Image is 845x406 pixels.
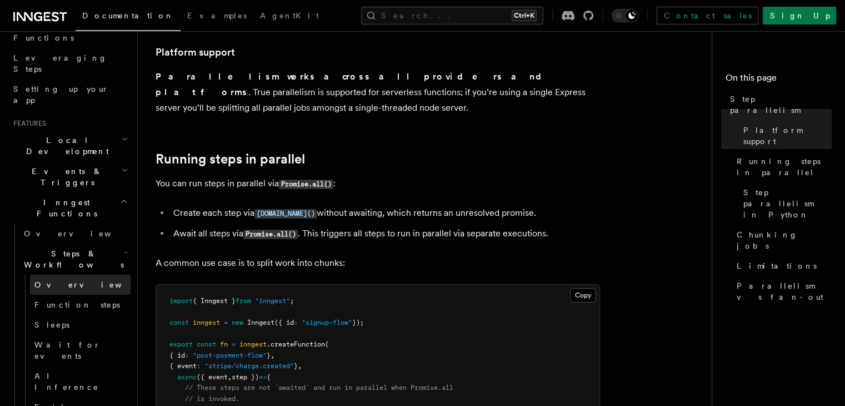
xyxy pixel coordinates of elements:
[76,3,181,31] a: Documentation
[30,295,131,315] a: Function steps
[259,373,267,381] span: =>
[34,340,101,360] span: Wait for events
[30,366,131,397] a: AI Inference
[24,229,138,238] span: Overview
[204,362,294,370] span: "stripe/charge.created"
[220,340,228,348] span: fn
[657,7,758,24] a: Contact sales
[352,319,364,326] span: });
[156,151,305,167] a: Running steps in parallel
[737,229,832,251] span: Chunking jobs
[274,319,294,326] span: ({ id
[19,224,131,244] a: Overview
[739,182,832,225] a: Step parallelism in Python
[267,340,325,348] span: .createFunction
[253,3,326,30] a: AgentKit
[193,351,267,359] span: "post-payment-flow"
[737,156,832,178] span: Running steps in parallel
[726,89,832,120] a: Step parallelism
[13,53,107,73] span: Leveraging Steps
[193,297,236,305] span: { Inngest }
[232,319,243,326] span: new
[156,69,600,116] p: . True parallelism is supported for serverless functions; if you’re using a single Express server...
[169,351,185,359] span: { id
[9,79,131,110] a: Setting up your app
[30,275,131,295] a: Overview
[243,230,298,239] code: Promise.all()
[361,7,543,24] button: Search...Ctrl+K
[9,130,131,161] button: Local Development
[232,340,236,348] span: =
[9,17,131,48] a: Your first Functions
[181,3,253,30] a: Examples
[34,280,149,289] span: Overview
[570,288,596,303] button: Copy
[170,226,600,242] li: Await all steps via . This triggers all steps to run in parallel via separate executions.
[236,297,251,305] span: from
[30,335,131,366] a: Wait for events
[255,297,290,305] span: "inngest"
[13,85,109,105] span: Setting up your app
[169,340,193,348] span: export
[156,176,600,192] p: You can run steps in parallel via :
[254,209,317,219] code: [DOMAIN_NAME]()
[34,300,120,309] span: Function steps
[743,187,832,220] span: Step parallelism in Python
[239,340,267,348] span: inngest
[302,319,352,326] span: "signup-flow"
[197,340,216,348] span: const
[737,260,817,271] span: Limitations
[34,320,69,329] span: Sleeps
[260,11,319,20] span: AgentKit
[30,315,131,335] a: Sleeps
[156,44,235,60] a: Platform support
[9,192,131,224] button: Inngest Functions
[512,10,537,21] kbd: Ctrl+K
[193,319,220,326] span: inngest
[294,319,298,326] span: :
[325,340,329,348] span: (
[737,280,832,303] span: Parallelism vs fan-out
[743,125,832,147] span: Platform support
[169,319,189,326] span: const
[156,71,551,97] strong: Parallelism works across all providers and platforms
[19,248,124,270] span: Steps & Workflows
[9,135,121,157] span: Local Development
[19,244,131,275] button: Steps & Workflows
[9,161,131,192] button: Events & Triggers
[156,255,600,271] p: A common use case is to split work into chunks:
[169,362,197,370] span: { event
[739,120,832,151] a: Platform support
[763,7,836,24] a: Sign Up
[185,351,189,359] span: :
[177,373,197,381] span: async
[612,9,638,22] button: Toggle dark mode
[279,180,333,189] code: Promise.all()
[9,166,121,188] span: Events & Triggers
[247,319,274,326] span: Inngest
[271,351,274,359] span: ,
[197,373,228,381] span: ({ event
[185,395,239,403] span: // is invoked.
[232,373,259,381] span: step })
[187,11,247,20] span: Examples
[267,351,271,359] span: }
[9,197,120,219] span: Inngest Functions
[290,297,294,305] span: ;
[169,297,193,305] span: import
[82,11,174,20] span: Documentation
[726,71,832,89] h4: On this page
[185,384,453,392] span: // These steps are not `awaited` and run in parallel when Promise.all
[732,225,832,256] a: Chunking jobs
[224,319,228,326] span: =
[732,276,832,307] a: Parallelism vs fan-out
[34,372,99,392] span: AI Inference
[298,362,302,370] span: ,
[267,373,271,381] span: {
[170,205,600,221] li: Create each step via without awaiting, which returns an unresolved promise.
[732,151,832,182] a: Running steps in parallel
[9,48,131,79] a: Leveraging Steps
[197,362,201,370] span: :
[9,119,46,128] span: Features
[228,373,232,381] span: ,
